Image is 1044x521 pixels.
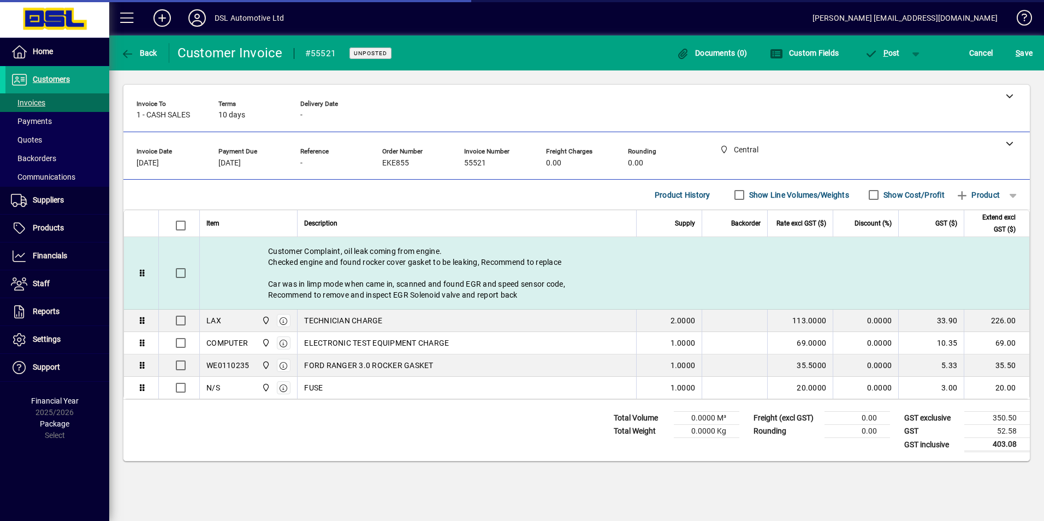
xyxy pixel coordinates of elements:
div: [PERSON_NAME] [EMAIL_ADDRESS][DOMAIN_NAME] [812,9,998,27]
span: Suppliers [33,196,64,204]
span: Package [40,419,69,428]
span: Quotes [11,135,42,144]
td: Rounding [748,425,824,438]
span: 1.0000 [671,360,696,371]
button: Back [118,43,160,63]
span: ave [1016,44,1033,62]
div: DSL Automotive Ltd [215,9,284,27]
a: Suppliers [5,187,109,214]
td: 5.33 [898,354,964,377]
button: Save [1013,43,1035,63]
span: S [1016,49,1020,57]
span: ELECTRONIC TEST EQUIPMENT CHARGE [304,338,449,348]
label: Show Cost/Profit [881,190,945,200]
span: Backorder [731,217,761,229]
td: 3.00 [898,377,964,399]
div: Customer Invoice [177,44,283,62]
span: Discount (%) [855,217,892,229]
td: Total Volume [608,412,674,425]
button: Profile [180,8,215,28]
div: 35.5000 [774,360,826,371]
td: 20.00 [964,377,1029,399]
span: Home [33,47,53,56]
td: 52.58 [964,425,1030,438]
td: 0.00 [824,412,890,425]
span: Payments [11,117,52,126]
td: 69.00 [964,332,1029,354]
span: Central [259,382,271,394]
a: Staff [5,270,109,298]
a: Payments [5,112,109,131]
a: Quotes [5,131,109,149]
a: Invoices [5,93,109,112]
a: Support [5,354,109,381]
td: 0.0000 [833,377,898,399]
span: FORD RANGER 3.0 ROCKER GASKET [304,360,433,371]
div: Customer Complaint, oil leak coming from engine. Checked engine and found rocker cover gasket to ... [200,237,1029,309]
span: Product [956,186,1000,204]
span: Support [33,363,60,371]
span: - [300,159,302,168]
a: Home [5,38,109,66]
span: Item [206,217,220,229]
td: 10.35 [898,332,964,354]
a: Backorders [5,149,109,168]
button: Cancel [966,43,996,63]
td: 0.00 [824,425,890,438]
a: Communications [5,168,109,186]
span: TECHNICIAN CHARGE [304,315,382,326]
span: - [300,111,302,120]
span: Documents (0) [677,49,748,57]
label: Show Line Volumes/Weights [747,190,849,200]
span: Description [304,217,337,229]
app-page-header-button: Back [109,43,169,63]
td: 0.0000 Kg [674,425,739,438]
span: [DATE] [218,159,241,168]
span: ost [864,49,900,57]
span: 55521 [464,159,486,168]
span: 2.0000 [671,315,696,326]
button: Product [950,185,1005,205]
span: Settings [33,335,61,344]
span: 1 - CASH SALES [137,111,190,120]
span: Products [33,223,64,232]
a: Financials [5,242,109,270]
td: Freight (excl GST) [748,412,824,425]
td: Total Weight [608,425,674,438]
span: Supply [675,217,695,229]
span: Financial Year [31,396,79,405]
div: N/S [206,382,220,393]
span: Communications [11,173,75,181]
td: 226.00 [964,310,1029,332]
div: #55521 [305,45,336,62]
span: Invoices [11,98,45,107]
span: Custom Fields [770,49,839,57]
td: 0.0000 [833,310,898,332]
td: 0.0000 [833,354,898,377]
span: Financials [33,251,67,260]
a: Reports [5,298,109,325]
div: 20.0000 [774,382,826,393]
span: 1.0000 [671,382,696,393]
td: 0.0000 M³ [674,412,739,425]
span: EKE855 [382,159,409,168]
span: Central [259,359,271,371]
span: Customers [33,75,70,84]
span: Unposted [354,50,387,57]
td: 35.50 [964,354,1029,377]
span: 0.00 [546,159,561,168]
div: 69.0000 [774,338,826,348]
div: WE0110235 [206,360,249,371]
td: 0.0000 [833,332,898,354]
span: GST ($) [935,217,957,229]
span: 10 days [218,111,245,120]
span: [DATE] [137,159,159,168]
td: GST [899,425,964,438]
td: 403.08 [964,438,1030,452]
div: COMPUTER [206,338,248,348]
button: Product History [650,185,715,205]
span: Backorders [11,154,56,163]
button: Add [145,8,180,28]
span: 0.00 [628,159,643,168]
td: 33.90 [898,310,964,332]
